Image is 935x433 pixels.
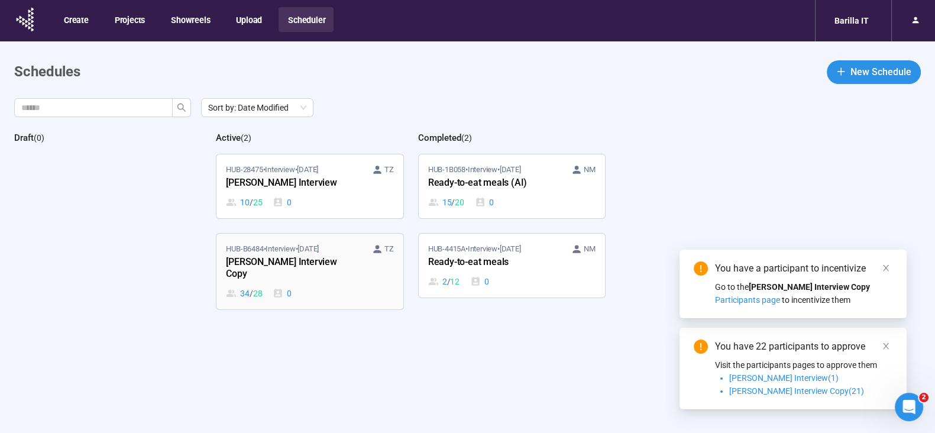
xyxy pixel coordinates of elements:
span: ( 2 ) [241,133,251,143]
div: [PERSON_NAME] Interview Copy [226,255,356,282]
a: HUB-B6484•Interview•[DATE] TZ[PERSON_NAME] Interview Copy34 / 280 [216,234,403,309]
span: search [177,103,186,112]
div: 15 [428,196,464,209]
span: 25 [253,196,263,209]
a: HUB-28475•Interview•[DATE] TZ[PERSON_NAME] Interview10 / 250 [216,154,403,218]
button: Create [54,7,97,32]
div: [PERSON_NAME] Interview [226,176,356,191]
button: Scheduler [279,7,334,32]
div: 10 [226,196,262,209]
span: NM [584,164,596,176]
span: [PERSON_NAME] Interview(1) [729,373,839,383]
span: plus [836,67,846,76]
span: exclamation-circle [694,340,708,354]
a: HUB-1B058•Interview•[DATE] NMReady-to-eat meals (AI)15 / 200 [419,154,605,218]
div: You have a participant to incentivize [715,261,892,276]
h2: Active [216,133,241,143]
div: You have 22 participants to approve [715,340,892,354]
div: Ready-to-eat meals [428,255,558,270]
span: / [250,287,253,300]
span: New Schedule [850,64,911,79]
div: 0 [273,196,292,209]
span: NM [584,243,596,255]
time: [DATE] [297,244,319,253]
time: [DATE] [297,165,318,174]
span: 28 [253,287,263,300]
span: 12 [450,275,460,288]
button: Showreels [161,7,218,32]
iframe: Intercom live chat [895,393,923,421]
span: HUB-4415A • Interview • [428,243,521,255]
div: 2 [428,275,460,288]
button: Projects [105,7,153,32]
time: [DATE] [500,244,521,253]
span: HUB-B6484 • Interview • [226,243,319,255]
button: plusNew Schedule [827,60,921,84]
button: Upload [227,7,270,32]
time: [DATE] [500,165,521,174]
span: close [882,264,890,272]
span: Participants page [715,295,780,305]
span: HUB-1B058 • Interview • [428,164,521,176]
span: HUB-28475 • Interview • [226,164,318,176]
div: 34 [226,287,262,300]
div: 0 [470,275,489,288]
div: Barilla IT [827,9,876,32]
span: Sort by: Date Modified [208,99,306,117]
span: / [447,275,450,288]
a: HUB-4415A•Interview•[DATE] NMReady-to-eat meals2 / 120 [419,234,605,298]
span: ( 0 ) [34,133,44,143]
strong: [PERSON_NAME] Interview Copy [749,282,870,292]
p: Visit the participants pages to approve them [715,358,892,371]
div: 0 [475,196,494,209]
span: / [250,196,253,209]
div: Go to the to incentivize them [715,280,892,306]
span: / [451,196,455,209]
h1: Schedules [14,61,80,83]
span: exclamation-circle [694,261,708,276]
button: search [172,98,191,117]
h2: Draft [14,133,34,143]
div: 0 [273,287,292,300]
span: 20 [455,196,464,209]
span: TZ [384,164,394,176]
span: close [882,342,890,350]
span: TZ [384,243,394,255]
span: ( 2 ) [461,133,472,143]
h2: Completed [418,133,461,143]
div: Ready-to-eat meals (AI) [428,176,558,191]
span: 2 [919,393,928,402]
span: [PERSON_NAME] Interview Copy(21) [729,386,864,396]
